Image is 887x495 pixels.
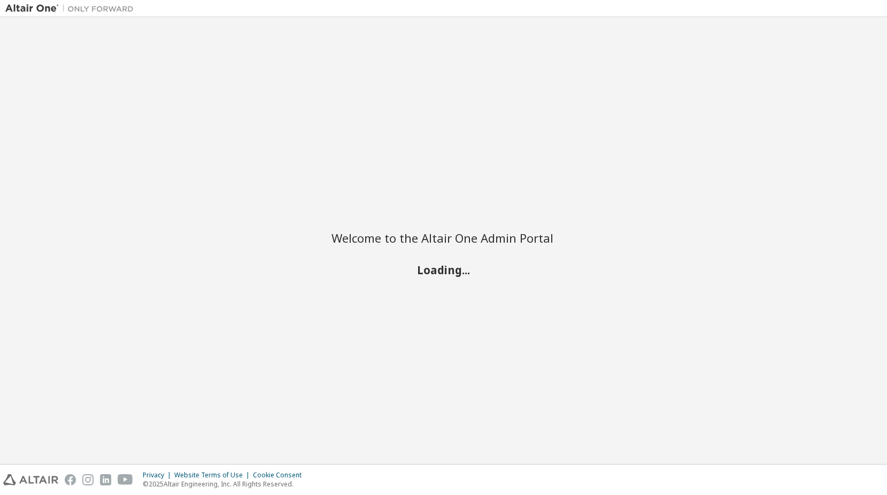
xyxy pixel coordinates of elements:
div: Cookie Consent [253,471,308,479]
img: instagram.svg [82,474,94,485]
div: Privacy [143,471,174,479]
h2: Welcome to the Altair One Admin Portal [331,230,556,245]
img: facebook.svg [65,474,76,485]
h2: Loading... [331,263,556,277]
img: altair_logo.svg [3,474,58,485]
img: youtube.svg [118,474,133,485]
p: © 2025 Altair Engineering, Inc. All Rights Reserved. [143,479,308,489]
img: Altair One [5,3,139,14]
div: Website Terms of Use [174,471,253,479]
img: linkedin.svg [100,474,111,485]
